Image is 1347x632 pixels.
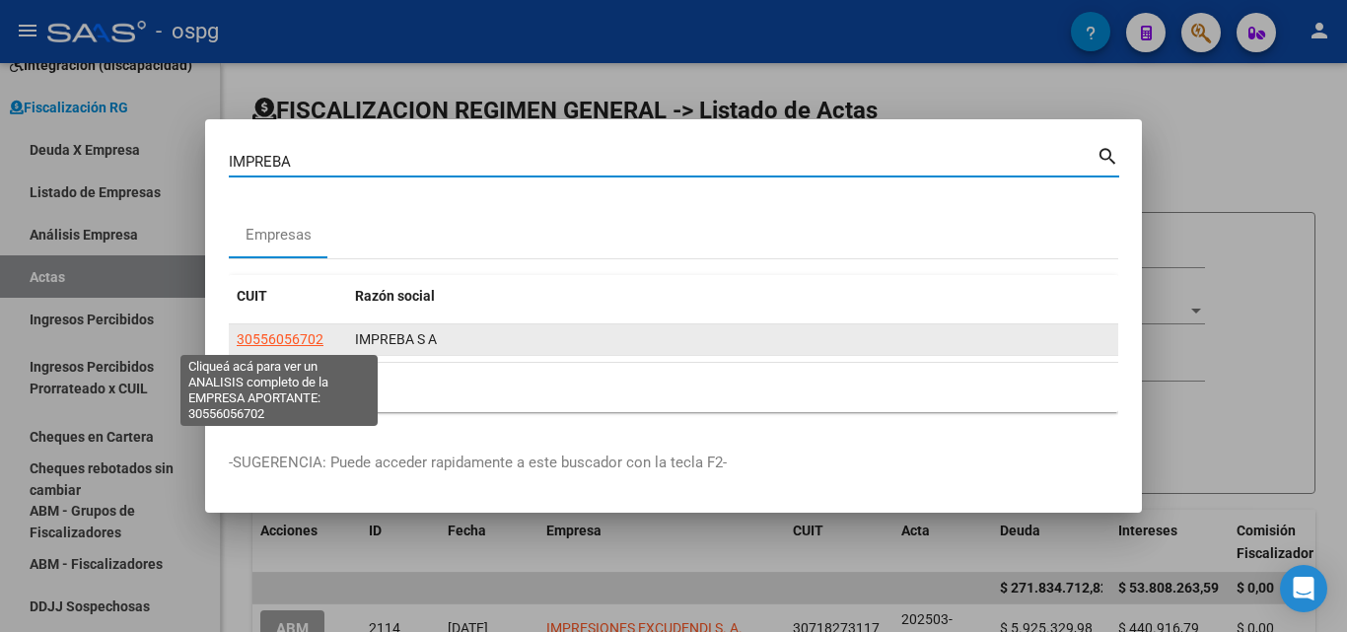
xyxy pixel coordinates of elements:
[229,452,1118,474] p: -SUGERENCIA: Puede acceder rapidamente a este buscador con la tecla F2-
[355,331,437,347] span: IMPREBA S A
[347,275,1118,317] datatable-header-cell: Razón social
[229,275,347,317] datatable-header-cell: CUIT
[237,331,323,347] span: 30556056702
[355,288,435,304] span: Razón social
[229,363,1118,412] div: 1 total
[1097,143,1119,167] mat-icon: search
[246,224,312,246] div: Empresas
[237,288,267,304] span: CUIT
[1280,565,1327,612] div: Open Intercom Messenger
